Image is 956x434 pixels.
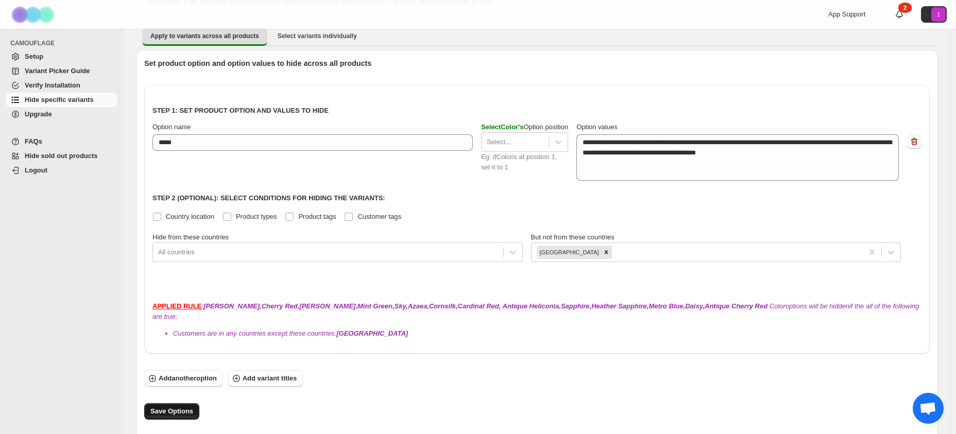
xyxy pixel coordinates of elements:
span: Setup [25,53,43,60]
div: 2 [898,3,912,13]
a: 2 [894,9,904,20]
span: App Support [828,10,865,18]
a: FAQs [6,134,117,149]
span: Avatar with initials 1 [931,7,946,22]
button: Apply to variants across all products [142,28,267,46]
button: Save Options [144,403,199,420]
b: [GEOGRAPHIC_DATA] [336,329,408,337]
span: Product tags [298,213,336,220]
span: except these countries: [268,329,408,337]
div: [GEOGRAPHIC_DATA] [537,246,601,259]
span: Logout [25,166,47,174]
a: Setup [6,49,117,64]
span: Option name [152,123,191,131]
span: Add variant titles [243,373,297,384]
img: Camouflage [8,1,60,29]
span: CAMOUFLAGE [10,39,118,47]
span: Variant Picker Guide [25,67,90,75]
span: Hide specific variants [25,96,94,103]
span: Customer tags [357,213,401,220]
a: Upgrade [6,107,117,121]
span: Save Options [150,406,193,416]
span: Customers are in any countries [173,329,266,337]
a: Open chat [913,393,944,424]
span: Add another option [159,373,217,384]
span: Upgrade [25,110,52,118]
span: Option values [576,123,618,131]
div: : Color options will be hidden if the all of the following are true: [152,301,921,339]
span: Option position [481,123,568,131]
a: Hide sold out products [6,149,117,163]
button: Select variants individually [269,28,365,44]
p: Step 2 (Optional): Select conditions for hiding the variants: [152,193,921,203]
span: But not from these countries [531,233,615,241]
p: Set product option and option values to hide across all products [144,58,930,68]
button: Avatar with initials 1 [921,6,947,23]
p: Step 1: Set product option and values to hide [152,106,921,116]
span: Select Color 's [481,123,524,131]
span: Apply to variants across all products [150,32,259,40]
button: Addanotheroption [144,370,223,387]
a: Verify Installation [6,78,117,93]
span: Select variants individually [278,32,357,40]
span: Country location [166,213,214,220]
a: Hide specific variants [6,93,117,107]
text: 1 [937,11,940,18]
a: Variant Picker Guide [6,64,117,78]
button: Add variant titles [228,370,303,387]
span: Product types [236,213,277,220]
b: [PERSON_NAME],Cherry Red,[PERSON_NAME],Mint Green,Sky,Azaea,Cornsilk,Cardinal Red, Antique Helico... [203,302,767,310]
span: Hide sold out products [25,152,98,160]
div: Eg: if Color is at position 1, set it to 1 [481,152,568,172]
span: Hide from these countries [152,233,229,241]
span: FAQs [25,137,42,145]
span: Verify Installation [25,81,80,89]
div: Remove United States [601,246,612,259]
a: Logout [6,163,117,178]
strong: APPLIED RULE [152,302,201,310]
